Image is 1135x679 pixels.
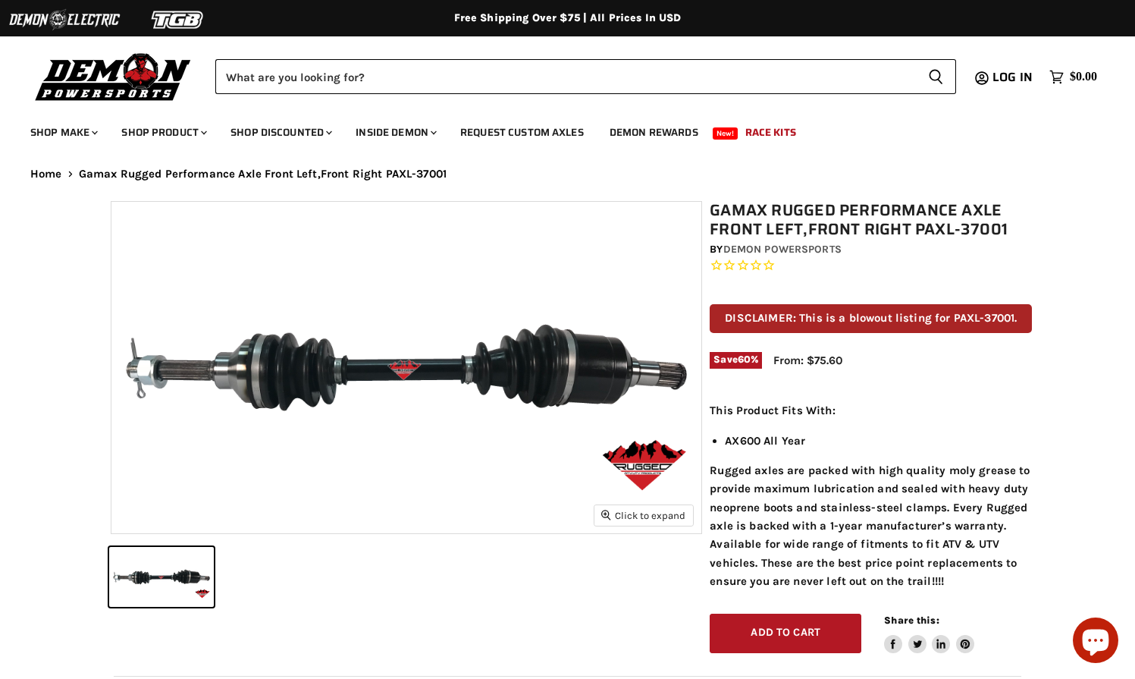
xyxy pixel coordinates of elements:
a: Request Custom Axles [449,117,595,148]
a: Shop Discounted [219,117,341,148]
button: Search [916,59,956,94]
span: Save % [710,352,762,369]
span: Click to expand [601,510,685,521]
span: New! [713,127,738,140]
span: $0.00 [1070,70,1097,84]
li: AX600 All Year [725,432,1032,450]
button: Add to cart [710,614,861,654]
img: Gamax Rugged Performance Axle Front Left,Front Right PAXL-37001 [111,202,701,533]
a: Log in [986,71,1042,84]
div: by [710,241,1032,258]
a: Shop Product [110,117,216,148]
span: Rated 0.0 out of 5 stars 0 reviews [710,258,1032,274]
input: Search [215,59,916,94]
p: This Product Fits With: [710,401,1032,420]
button: Gamax Rugged Performance Axle Front Left,Front Right PAXL-37001 thumbnail [109,547,214,607]
a: Home [30,168,62,181]
h1: Gamax Rugged Performance Axle Front Left,Front Right PAXL-37001 [710,201,1032,239]
span: From: $75.60 [773,354,842,367]
p: DISCLAIMER: This is a blowout listing for PAXL-37001. [710,304,1032,332]
inbox-online-store-chat: Shopify online store chat [1068,618,1123,667]
button: Click to expand [594,505,693,526]
span: Log in [992,68,1033,86]
img: TGB Logo 2 [121,5,235,34]
a: Race Kits [734,117,807,148]
span: Share this: [884,615,939,626]
a: $0.00 [1042,66,1105,88]
a: Inside Demon [344,117,446,148]
img: Demon Electric Logo 2 [8,5,121,34]
span: Gamax Rugged Performance Axle Front Left,Front Right PAXL-37001 [79,168,447,181]
a: Shop Make [19,117,107,148]
img: Demon Powersports [30,49,196,103]
a: Demon Powersports [723,243,842,256]
span: Add to cart [751,626,820,639]
div: Rugged axles are packed with high quality moly grease to provide maximum lubrication and sealed w... [710,401,1032,590]
ul: Main menu [19,111,1093,148]
form: Product [215,59,956,94]
span: 60 [738,354,751,365]
a: Demon Rewards [598,117,710,148]
aside: Share this: [884,614,974,654]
